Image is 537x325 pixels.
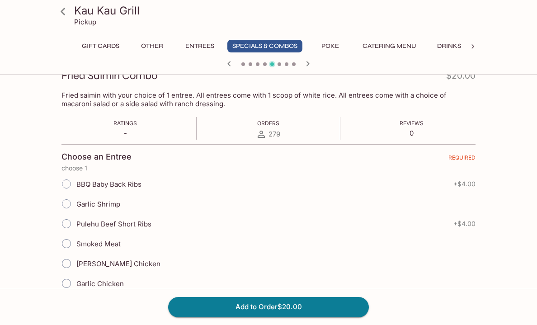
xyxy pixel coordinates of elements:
span: + $4.00 [453,220,476,227]
button: Entrees [179,40,220,52]
span: Reviews [400,120,424,127]
span: Ratings [113,120,137,127]
span: Garlic Chicken [76,279,124,288]
p: Pickup [74,18,96,26]
p: - [113,129,137,137]
button: Gift Cards [77,40,124,52]
span: Pulehu Beef Short Ribs [76,220,151,228]
h4: Choose an Entree [61,152,132,162]
span: Orders [257,120,279,127]
p: Fried saimin with your choice of 1 entree. All entrees come with 1 scoop of white rice. All entre... [61,91,476,108]
span: + $4.00 [453,180,476,188]
h3: Fried Saimin Combo [61,69,157,83]
p: 0 [400,129,424,137]
button: Specials & Combos [227,40,302,52]
span: BBQ Baby Back Ribs [76,180,141,188]
span: Garlic Shrimp [76,200,120,208]
span: [PERSON_NAME] Chicken [76,259,160,268]
p: choose 1 [61,165,476,172]
button: Other [132,40,172,52]
button: Catering Menu [358,40,421,52]
span: Smoked Meat [76,240,121,248]
button: Drinks [429,40,469,52]
span: REQUIRED [448,154,476,165]
span: 279 [268,130,280,138]
h4: $20.00 [446,69,476,86]
button: Poke [310,40,350,52]
button: Add to Order$20.00 [168,297,369,317]
h3: Kau Kau Grill [74,4,478,18]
